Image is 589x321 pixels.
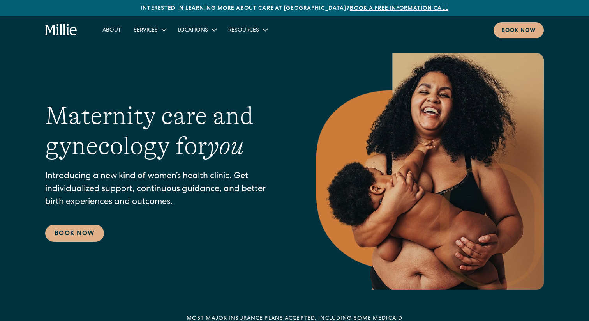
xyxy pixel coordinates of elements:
[45,24,78,36] a: home
[222,23,273,36] div: Resources
[45,225,104,242] a: Book Now
[127,23,172,36] div: Services
[350,6,448,11] a: Book a free information call
[501,27,536,35] div: Book now
[228,27,259,35] div: Resources
[494,22,544,38] a: Book now
[316,53,544,290] img: Smiling mother with her baby in arms, celebrating body positivity and the nurturing bond of postp...
[134,27,158,35] div: Services
[45,170,285,209] p: Introducing a new kind of women’s health clinic. Get individualized support, continuous guidance,...
[207,132,244,160] em: you
[172,23,222,36] div: Locations
[178,27,208,35] div: Locations
[45,101,285,161] h1: Maternity care and gynecology for
[96,23,127,36] a: About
